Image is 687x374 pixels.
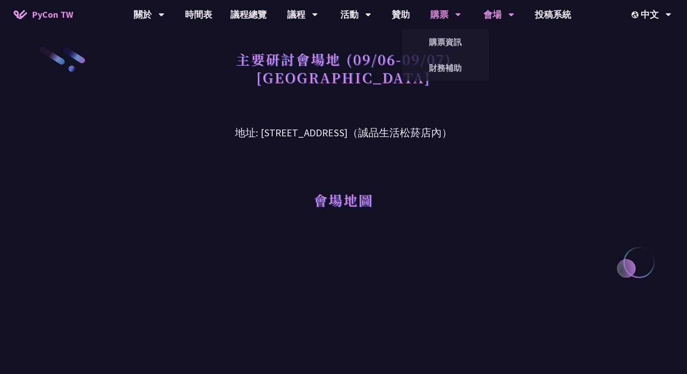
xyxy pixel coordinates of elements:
img: Home icon of PyCon TW 2025 [14,10,27,19]
h3: 地址: [STREET_ADDRESS]（誠品生活松菸店內） [107,111,580,141]
a: 財務補助 [402,57,489,79]
img: Locale Icon [632,11,641,18]
span: PyCon TW [32,8,73,21]
h1: 會場地圖 [314,186,373,214]
a: PyCon TW [5,3,82,26]
a: 購票資訊 [402,31,489,53]
h1: 主要研討會場地 (09/06-09/07) [GEOGRAPHIC_DATA] [236,45,452,91]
